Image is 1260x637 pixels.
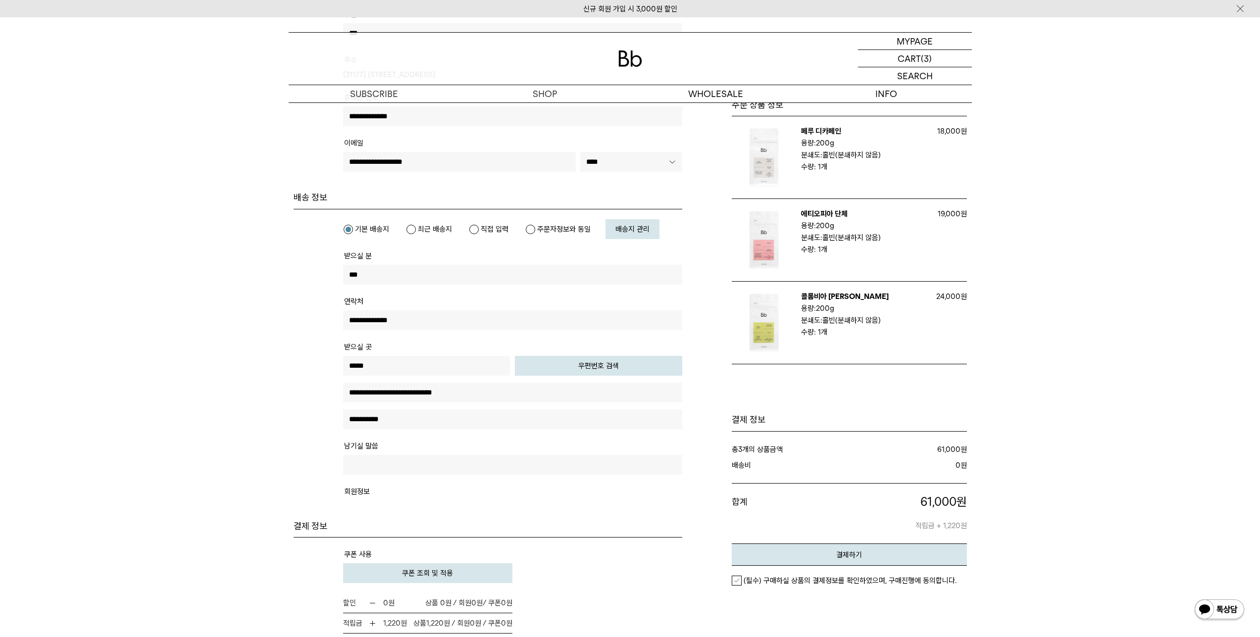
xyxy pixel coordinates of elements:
a: 콜롬비아 [PERSON_NAME] [801,292,889,301]
span: 배송지 관리 [615,225,650,234]
p: 24,000원 [927,291,967,302]
h1: 결제 정보 [732,414,967,426]
span: 0 [501,598,506,607]
p: MYPAGE [897,33,933,49]
span: 상품 0원 / 회원 / 쿠폰 원 [425,597,512,609]
span: 이메일 [344,139,363,147]
a: MYPAGE [858,33,972,50]
dt: 총 개의 상품금액 [732,443,860,455]
a: 페루 디카페인 [801,127,841,136]
p: 분쇄도: [801,232,922,244]
span: 받으실 곳 [344,343,372,351]
th: 쿠폰 사용 [344,548,372,562]
p: 용량: [801,220,922,232]
span: 1,220 [426,619,444,628]
label: 직접 입력 [469,224,508,234]
b: 200g [816,221,834,230]
p: 19,000원 [927,208,967,220]
b: 0 [383,598,388,607]
b: 200g [816,139,834,147]
p: CART [898,50,921,67]
em: 결제하기 [836,550,862,559]
label: 주문자정보와 동일 [525,224,591,234]
img: 에티오피아 단체 [732,208,796,272]
span: 연락처 [344,297,363,306]
strong: 원 [369,619,407,628]
b: 홀빈(분쇄하지 않음) [822,233,881,242]
label: 최근 배송지 [406,224,452,234]
img: 적립 [369,620,376,627]
p: SEARCH [897,67,933,85]
em: (필수) 구매하실 상품의 결제정보를 확인하였으며, 구매진행에 동의합니다. [744,576,957,585]
a: 신규 회원 가입 시 3,000원 할인 [583,4,677,13]
img: 콜롬비아 파티오 보니토 [732,291,796,355]
p: INFO [801,85,972,102]
a: 에티오피아 단체 [801,209,848,218]
th: 남기실 말씀 [344,440,378,454]
strong: 3 [738,445,742,454]
strong: 61,000 [937,445,960,454]
button: 결제하기 [732,543,967,566]
b: 200g [816,304,834,313]
b: 1,220 [383,619,401,628]
span: 쿠폰 조회 및 적용 [402,569,453,578]
a: SUBSCRIBE [289,85,459,102]
span: 할인 [343,597,367,609]
p: 수량: 1개 [801,161,927,173]
h4: 배송 정보 [294,192,682,203]
p: 원 [831,493,967,510]
dt: 배송비 [732,459,854,471]
span: 0원 [471,598,483,607]
img: 로고 [618,50,642,67]
span: 받으실 분 [344,251,372,260]
h3: 주문 상품 정보 [732,99,967,111]
a: 배송지 관리 [605,219,659,239]
p: 18,000원 [927,125,967,137]
p: 수량: 1개 [801,326,927,338]
h4: 결제 정보 [294,520,682,532]
a: SHOP [459,85,630,102]
p: 수량: 1개 [801,244,927,255]
p: 용량: [801,137,922,149]
button: 우편번호 검색 [515,356,682,376]
b: 홀빈(분쇄하지 않음) [822,150,881,159]
dt: 합계 [732,493,832,532]
th: 회원정보 [344,486,370,499]
p: WHOLESALE [630,85,801,102]
span: 61,000 [920,494,957,509]
strong: 원 [369,598,395,607]
b: 홀빈(분쇄하지 않음) [822,316,881,325]
p: 적립금 + 1,220원 [831,510,967,532]
span: 0 [501,619,506,628]
p: 분쇄도: [801,314,922,326]
img: 카카오톡 채널 1:1 채팅 버튼 [1194,598,1245,622]
button: 쿠폰 조회 및 적용 [343,563,513,583]
dd: 원 [853,459,967,471]
dd: 원 [860,443,967,455]
a: CART (3) [858,50,972,67]
span: 상품 원 / 회원 원 / 쿠폰 원 [413,617,512,629]
span: 적립금 [343,617,367,629]
span: 0 [470,619,475,628]
p: (3) [921,50,932,67]
img: 할인 [369,599,376,607]
label: 기본 배송지 [343,224,389,234]
p: 용량: [801,302,922,314]
strong: 0 [956,461,960,470]
img: 페루 디카페인 [732,125,796,190]
p: 분쇄도: [801,149,922,161]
